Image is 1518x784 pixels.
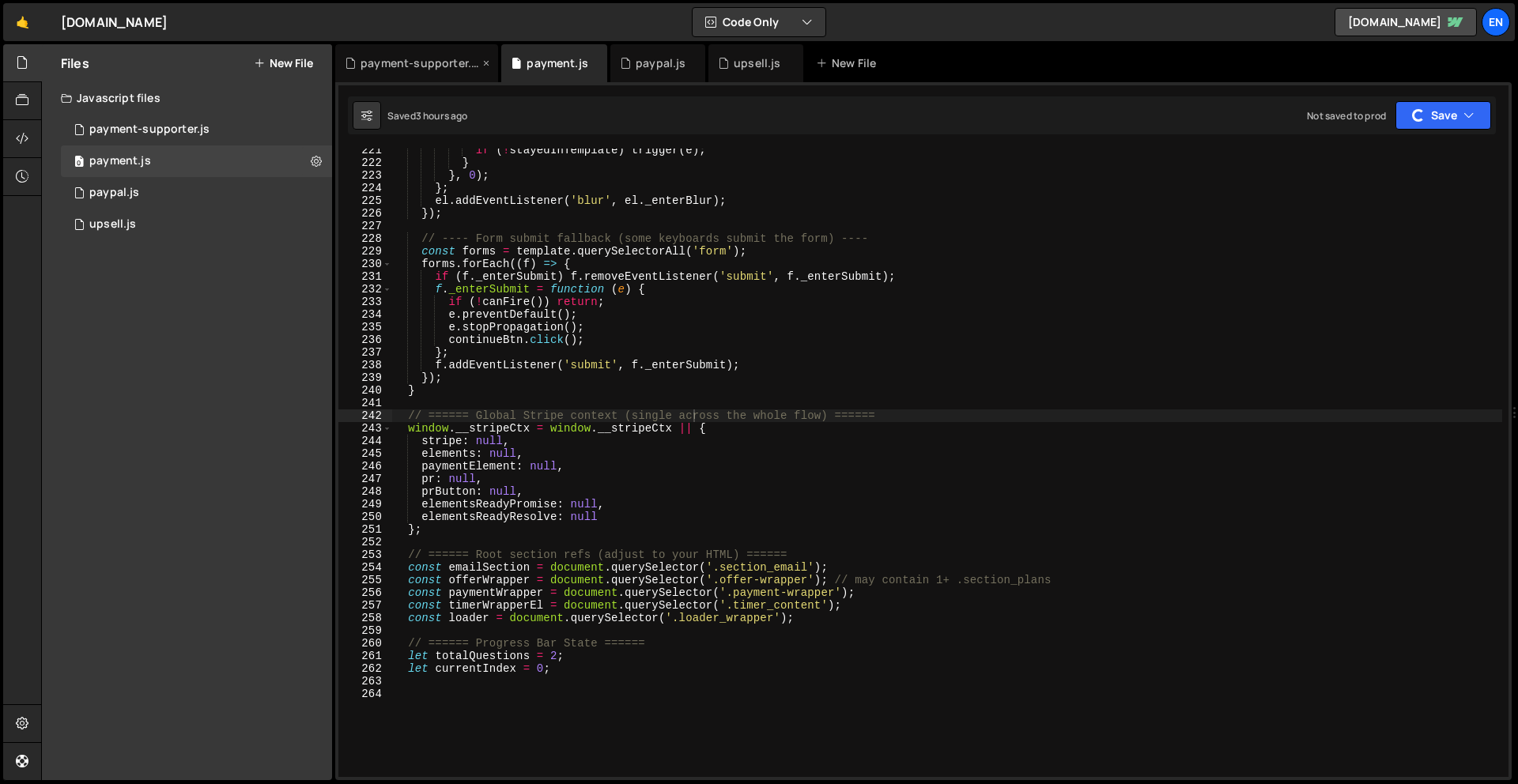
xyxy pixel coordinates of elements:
[338,435,392,447] div: 244
[1482,8,1510,36] a: En
[42,82,332,114] div: Javascript files
[636,55,685,71] div: paypal.js
[338,586,392,599] div: 256
[89,217,136,232] div: upsell.js
[387,109,468,122] div: Saved
[61,13,168,32] div: [DOMAIN_NAME]
[338,296,392,308] div: 233
[89,186,139,200] div: paypal.js
[693,8,825,36] button: Code Only
[61,177,332,209] div: 16956/46550.js
[338,409,392,422] div: 242
[338,182,392,194] div: 224
[338,384,392,397] div: 240
[338,447,392,460] div: 245
[338,498,392,511] div: 249
[338,422,392,435] div: 243
[338,637,392,650] div: 260
[254,57,313,70] button: New File
[61,55,89,72] h2: Files
[338,561,392,574] div: 254
[61,145,332,177] div: 16956/46551.js
[338,548,392,561] div: 253
[61,114,332,145] div: 16956/46552.js
[527,55,588,71] div: payment.js
[338,599,392,612] div: 257
[338,650,392,662] div: 261
[338,232,392,245] div: 228
[338,220,392,232] div: 227
[338,371,392,384] div: 239
[338,460,392,473] div: 246
[74,156,84,169] span: 0
[338,169,392,182] div: 223
[416,109,468,122] div: 3 hours ago
[338,207,392,220] div: 226
[734,55,780,71] div: upsell.js
[3,3,42,41] a: 🤙
[1395,101,1491,130] button: Save
[338,485,392,498] div: 248
[361,55,479,71] div: payment-supporter.js
[338,346,392,359] div: 237
[338,397,392,409] div: 241
[338,245,392,258] div: 229
[338,511,392,523] div: 250
[338,321,392,334] div: 235
[338,308,392,321] div: 234
[338,144,392,156] div: 221
[338,334,392,346] div: 236
[338,675,392,688] div: 263
[1307,109,1386,122] div: Not saved to prod
[338,258,392,270] div: 230
[338,194,392,207] div: 225
[338,270,392,283] div: 231
[89,122,210,137] div: payment-supporter.js
[338,156,392,169] div: 222
[816,55,882,71] div: New File
[338,624,392,637] div: 259
[338,574,392,586] div: 255
[338,536,392,548] div: 252
[338,688,392,700] div: 264
[338,523,392,536] div: 251
[1335,8,1477,36] a: [DOMAIN_NAME]
[338,612,392,624] div: 258
[338,359,392,371] div: 238
[89,154,151,168] div: payment.js
[338,662,392,675] div: 262
[61,209,332,240] div: 16956/46524.js
[338,473,392,485] div: 247
[338,283,392,296] div: 232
